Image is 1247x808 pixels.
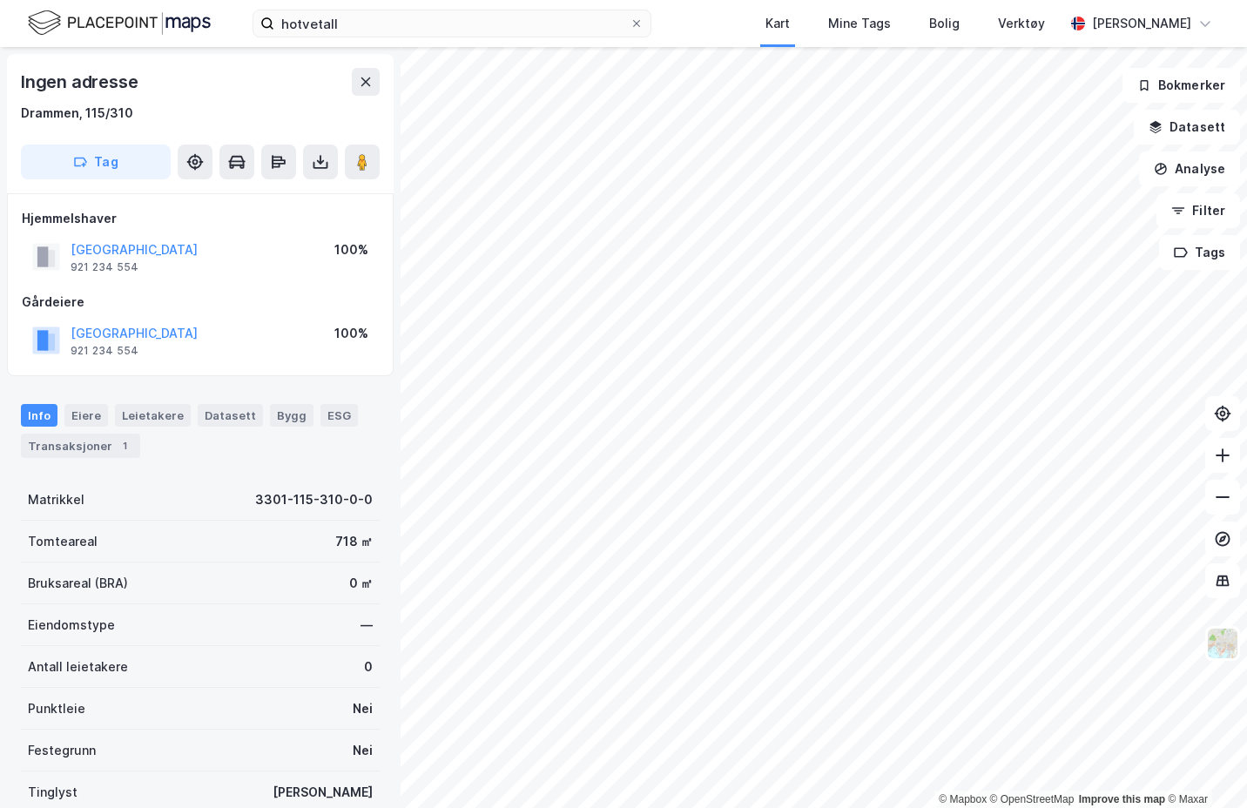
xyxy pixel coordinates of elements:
[21,404,57,427] div: Info
[349,573,373,594] div: 0 ㎡
[1092,13,1191,34] div: [PERSON_NAME]
[198,404,263,427] div: Datasett
[1206,627,1239,660] img: Z
[1160,724,1247,808] div: Kontrollprogram for chat
[71,344,138,358] div: 921 234 554
[28,615,115,636] div: Eiendomstype
[21,434,140,458] div: Transaksjoner
[353,740,373,761] div: Nei
[939,793,987,805] a: Mapbox
[28,8,211,38] img: logo.f888ab2527a4732fd821a326f86c7f29.svg
[22,208,379,229] div: Hjemmelshaver
[274,10,630,37] input: Søk på adresse, matrikkel, gårdeiere, leietakere eller personer
[28,740,96,761] div: Festegrunn
[28,656,128,677] div: Antall leietakere
[71,260,138,274] div: 921 234 554
[1159,235,1240,270] button: Tags
[22,292,379,313] div: Gårdeiere
[320,404,358,427] div: ESG
[1122,68,1240,103] button: Bokmerker
[990,793,1075,805] a: OpenStreetMap
[335,531,373,552] div: 718 ㎡
[64,404,108,427] div: Eiere
[828,13,891,34] div: Mine Tags
[21,103,133,124] div: Drammen, 115/310
[273,782,373,803] div: [PERSON_NAME]
[28,698,85,719] div: Punktleie
[361,615,373,636] div: —
[28,782,78,803] div: Tinglyst
[334,323,368,344] div: 100%
[334,239,368,260] div: 100%
[1156,193,1240,228] button: Filter
[21,68,141,96] div: Ingen adresse
[116,437,133,454] div: 1
[270,404,313,427] div: Bygg
[353,698,373,719] div: Nei
[1134,110,1240,145] button: Datasett
[21,145,171,179] button: Tag
[115,404,191,427] div: Leietakere
[929,13,960,34] div: Bolig
[998,13,1045,34] div: Verktøy
[28,573,128,594] div: Bruksareal (BRA)
[765,13,790,34] div: Kart
[364,656,373,677] div: 0
[1139,151,1240,186] button: Analyse
[1079,793,1165,805] a: Improve this map
[255,489,373,510] div: 3301-115-310-0-0
[1160,724,1247,808] iframe: Chat Widget
[28,531,98,552] div: Tomteareal
[28,489,84,510] div: Matrikkel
